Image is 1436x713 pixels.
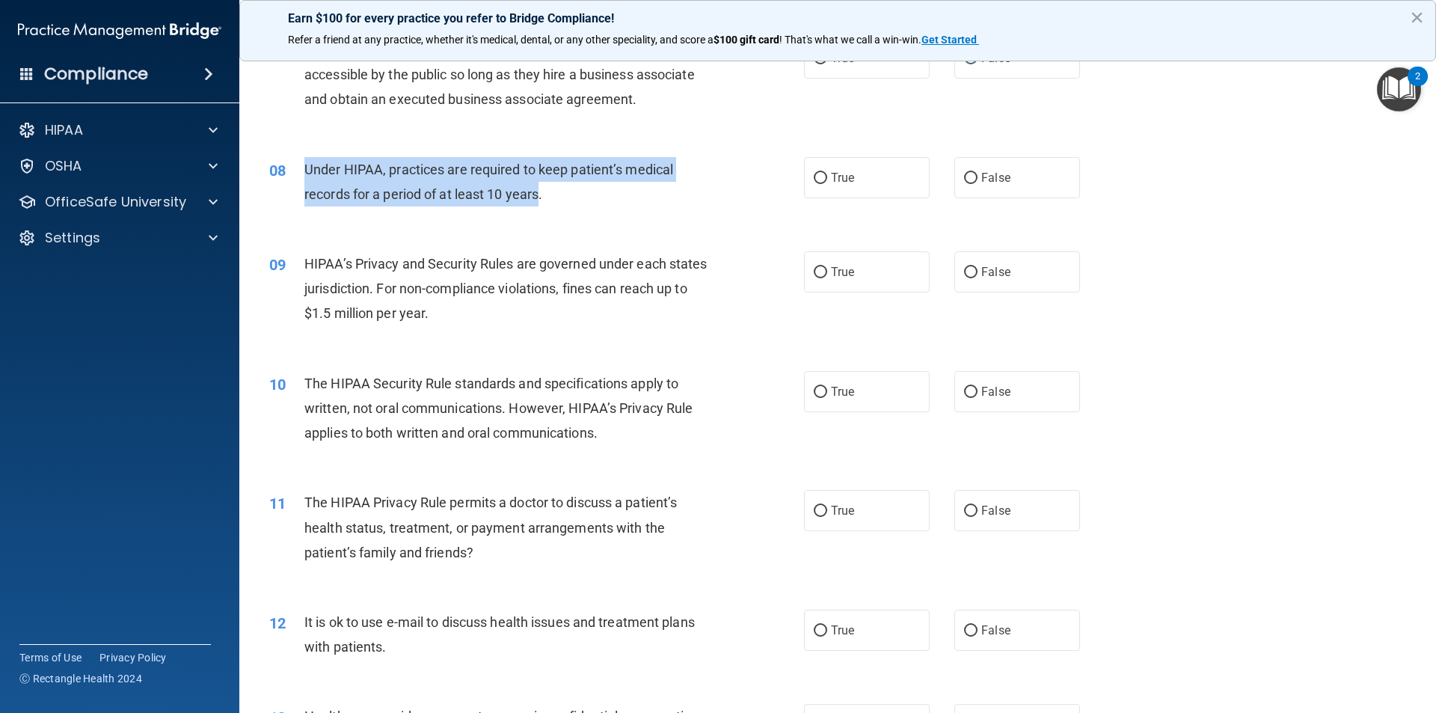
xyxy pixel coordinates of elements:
span: ! That's what we call a win-win. [779,34,921,46]
img: PMB logo [18,16,221,46]
span: False [981,623,1010,637]
a: Get Started [921,34,979,46]
input: False [964,173,978,184]
span: HIPAA’s Privacy and Security Rules are governed under each states jurisdiction. For non-complianc... [304,256,708,321]
button: Close [1410,5,1424,29]
span: True [831,51,854,65]
a: Terms of Use [19,650,82,665]
span: 08 [269,162,286,180]
input: False [964,506,978,517]
input: True [814,625,827,637]
span: Refer a friend at any practice, whether it's medical, dental, or any other speciality, and score a [288,34,714,46]
input: False [964,387,978,398]
a: Privacy Policy [99,650,167,665]
span: 10 [269,376,286,394]
button: Open Resource Center, 2 new notifications [1377,67,1421,111]
div: 2 [1415,76,1420,96]
input: False [964,625,978,637]
span: The HIPAA Privacy Rule permits a doctor to discuss a patient’s health status, treatment, or payme... [304,495,677,560]
span: True [831,265,854,279]
span: 12 [269,614,286,632]
span: True [831,623,854,637]
span: False [981,51,1010,65]
input: True [814,506,827,517]
input: True [814,267,827,278]
span: Under HIPAA, practices are required to keep patient’s medical records for a period of at least 10... [304,162,673,202]
p: OfficeSafe University [45,193,186,211]
span: Ⓒ Rectangle Health 2024 [19,671,142,686]
a: OfficeSafe University [18,193,218,211]
span: True [831,171,854,185]
span: False [981,171,1010,185]
span: True [831,385,854,399]
p: OSHA [45,157,82,175]
p: HIPAA [45,121,83,139]
p: Settings [45,229,100,247]
input: True [814,173,827,184]
a: Settings [18,229,218,247]
h4: Compliance [44,64,148,85]
span: The HIPAA Security Rule standards and specifications apply to written, not oral communications. H... [304,376,693,441]
span: 09 [269,256,286,274]
a: HIPAA [18,121,218,139]
strong: $100 gift card [714,34,779,46]
a: OSHA [18,157,218,175]
span: True [831,504,854,518]
input: True [814,387,827,398]
p: Earn $100 for every practice you refer to Bridge Compliance! [288,11,1387,25]
strong: Get Started [921,34,977,46]
span: False [981,265,1010,279]
span: False [981,504,1010,518]
span: 11 [269,495,286,512]
span: Practices can dispose protected health information in a dumpster accessible by the public so long... [304,42,696,107]
span: False [981,385,1010,399]
span: It is ok to use e-mail to discuss health issues and treatment plans with patients. [304,614,695,655]
input: False [964,267,978,278]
